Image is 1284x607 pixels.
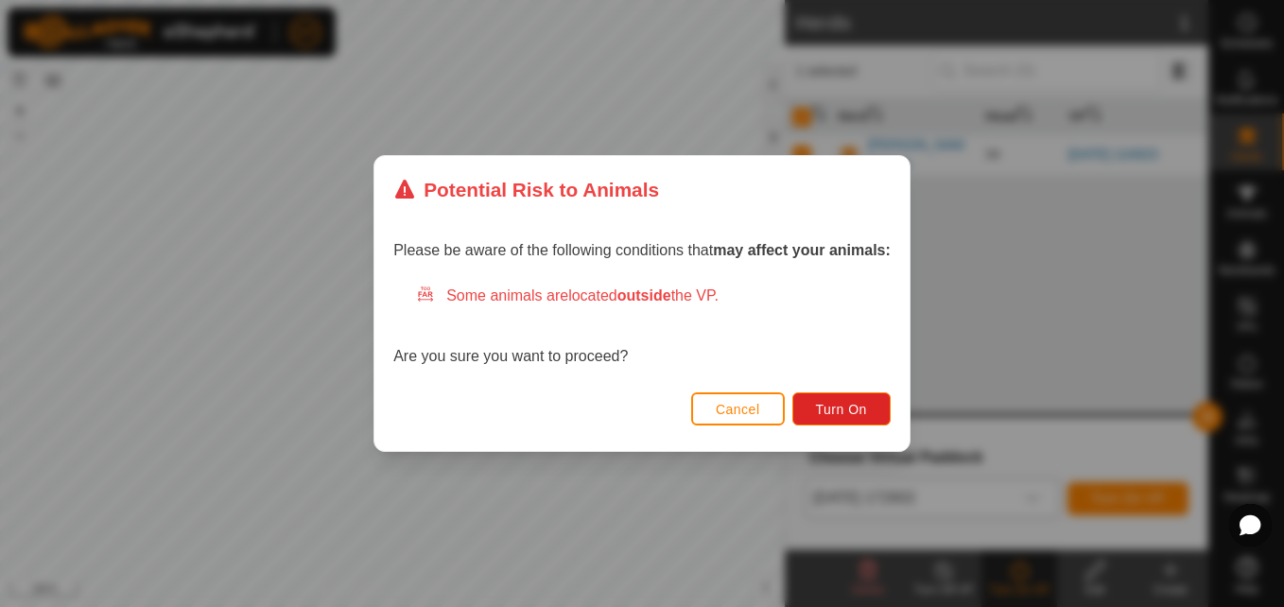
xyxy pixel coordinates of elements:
[393,242,891,258] span: Please be aware of the following conditions that
[617,287,671,303] strong: outside
[691,392,785,425] button: Cancel
[792,392,891,425] button: Turn On
[713,242,891,258] strong: may affect your animals:
[716,402,760,417] span: Cancel
[393,175,659,204] div: Potential Risk to Animals
[416,285,891,307] div: Some animals are
[393,285,891,368] div: Are you sure you want to proceed?
[816,402,867,417] span: Turn On
[568,287,719,303] span: located the VP.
